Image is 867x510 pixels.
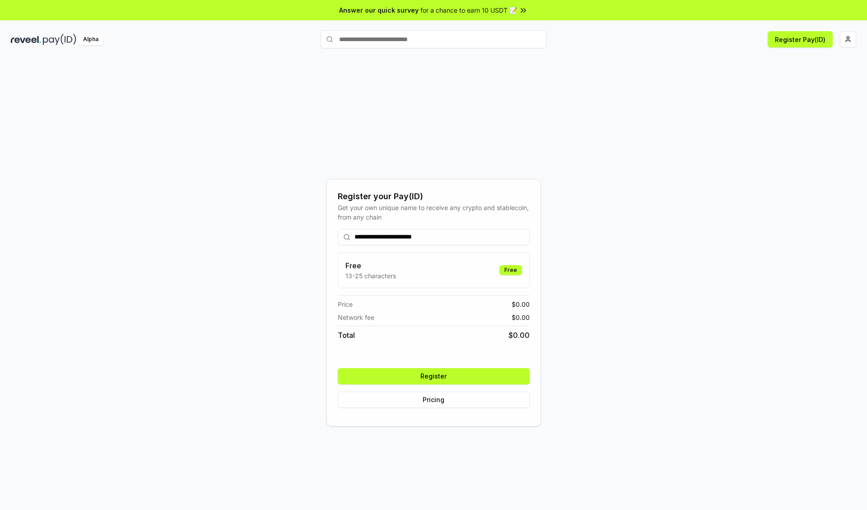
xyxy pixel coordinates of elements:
[420,5,517,15] span: for a chance to earn 10 USDT 📝
[338,203,530,222] div: Get your own unique name to receive any crypto and stablecoin, from any chain
[78,34,103,45] div: Alpha
[338,392,530,408] button: Pricing
[338,313,374,322] span: Network fee
[512,313,530,322] span: $ 0.00
[499,265,522,275] div: Free
[43,34,76,45] img: pay_id
[338,299,353,309] span: Price
[338,330,355,341] span: Total
[768,31,833,47] button: Register Pay(ID)
[338,368,530,384] button: Register
[338,190,530,203] div: Register your Pay(ID)
[345,271,396,281] p: 13-25 characters
[339,5,419,15] span: Answer our quick survey
[345,260,396,271] h3: Free
[512,299,530,309] span: $ 0.00
[508,330,530,341] span: $ 0.00
[11,34,41,45] img: reveel_dark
